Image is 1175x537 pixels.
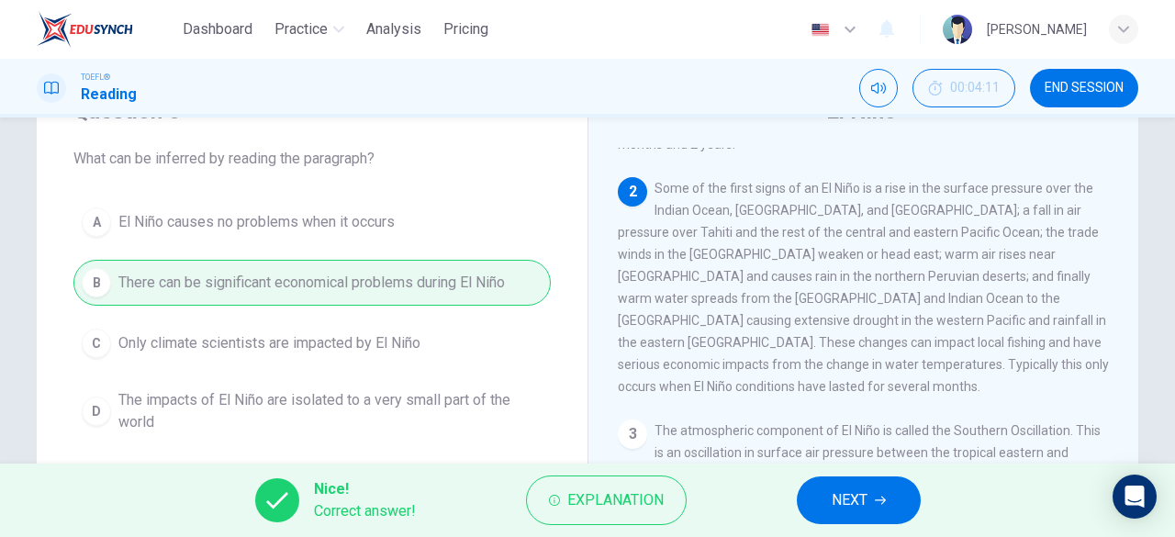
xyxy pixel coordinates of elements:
span: Correct answer! [314,500,416,522]
span: Pricing [443,18,488,40]
div: 2 [618,177,647,207]
img: EduSynch logo [37,11,133,48]
span: Practice [274,18,328,40]
span: Explanation [567,487,664,513]
img: Profile picture [943,15,972,44]
div: 3 [618,420,647,449]
span: What can be inferred by reading the paragraph? [73,148,551,170]
span: Some of the first signs of an El Niño is a rise in the surface pressure over the Indian Ocean, [G... [618,181,1109,394]
div: Mute [859,69,898,107]
button: Pricing [436,13,496,46]
span: END SESSION [1045,81,1124,95]
span: NEXT [832,487,867,513]
span: 00:04:11 [950,81,1000,95]
button: Explanation [526,475,687,525]
span: Analysis [366,18,421,40]
div: Open Intercom Messenger [1113,475,1157,519]
span: Dashboard [183,18,252,40]
button: END SESSION [1030,69,1138,107]
div: [PERSON_NAME] [987,18,1087,40]
button: 00:04:11 [912,69,1015,107]
a: EduSynch logo [37,11,175,48]
span: TOEFL® [81,71,110,84]
button: NEXT [797,476,921,524]
h1: Reading [81,84,137,106]
button: Dashboard [175,13,260,46]
button: Practice [267,13,352,46]
button: Analysis [359,13,429,46]
div: Hide [912,69,1015,107]
span: Nice! [314,478,416,500]
img: en [809,23,832,37]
